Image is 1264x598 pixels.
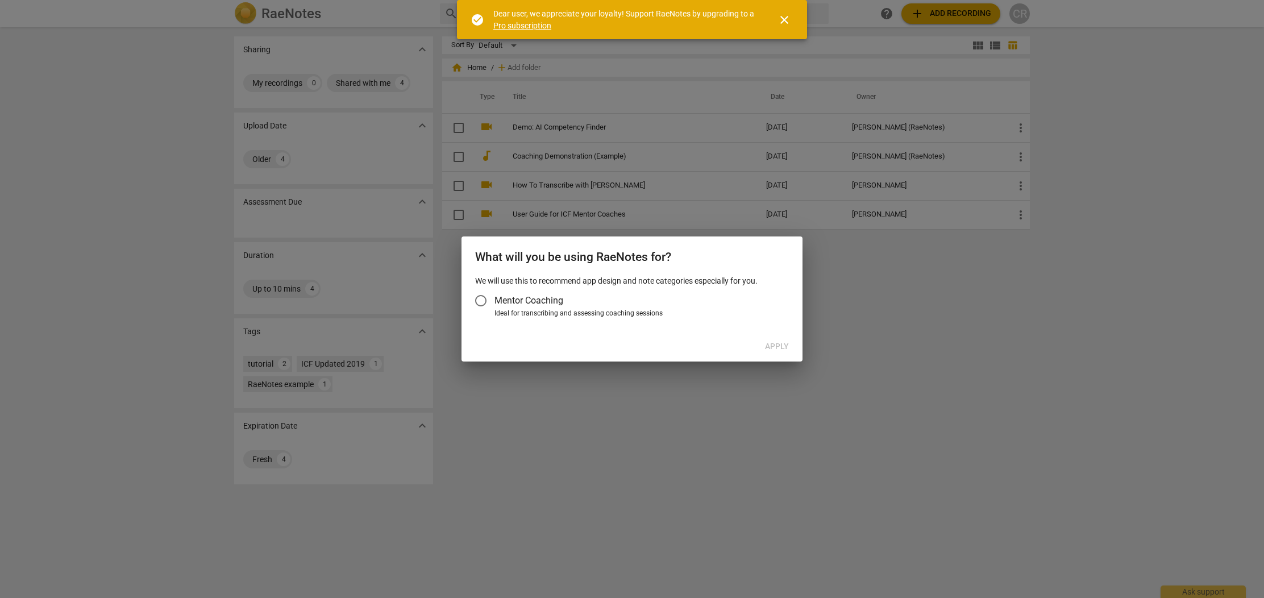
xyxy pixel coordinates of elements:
span: check_circle [471,13,484,27]
div: Ideal for transcribing and assessing coaching sessions [494,309,785,319]
p: We will use this to recommend app design and note categories especially for you. [475,275,789,287]
span: close [777,13,791,27]
h2: What will you be using RaeNotes for? [475,250,789,264]
div: Account type [475,287,789,319]
div: Dear user, we appreciate your loyalty! Support RaeNotes by upgrading to a [493,8,757,31]
a: Pro subscription [493,21,551,30]
span: Mentor Coaching [494,294,563,307]
button: Close [771,6,798,34]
